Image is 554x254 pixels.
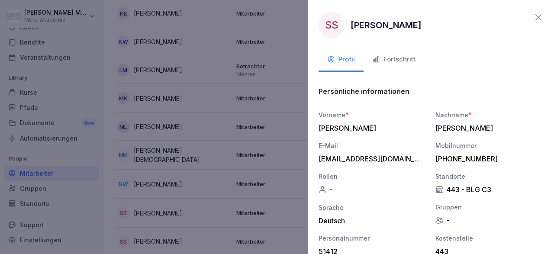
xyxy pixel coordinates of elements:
div: Fortschritt [372,55,415,64]
div: SS [319,12,345,38]
div: [PHONE_NUMBER] [435,154,539,163]
div: [PERSON_NAME] [319,124,422,132]
div: Vorname [319,110,427,119]
div: - [319,185,427,194]
div: - [435,216,544,225]
div: Rollen [319,172,427,181]
div: [PERSON_NAME] [435,124,539,132]
button: Profil [319,48,364,72]
div: Personalnummer [319,234,427,243]
div: Mobilnummer [435,141,544,150]
button: Fortschritt [364,48,424,72]
div: Deutsch [319,216,427,225]
div: E-Mail [319,141,427,150]
div: Nachname [435,110,544,119]
p: Persönliche informationen [319,87,409,96]
div: Gruppen [435,203,544,212]
div: Kostenstelle [435,234,544,243]
div: 443 - BLG C3 [435,185,544,194]
div: Sprache [319,203,427,212]
p: [PERSON_NAME] [351,19,422,32]
div: Profil [327,55,355,64]
div: [EMAIL_ADDRESS][DOMAIN_NAME] [319,154,422,163]
div: Standorte [435,172,544,181]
